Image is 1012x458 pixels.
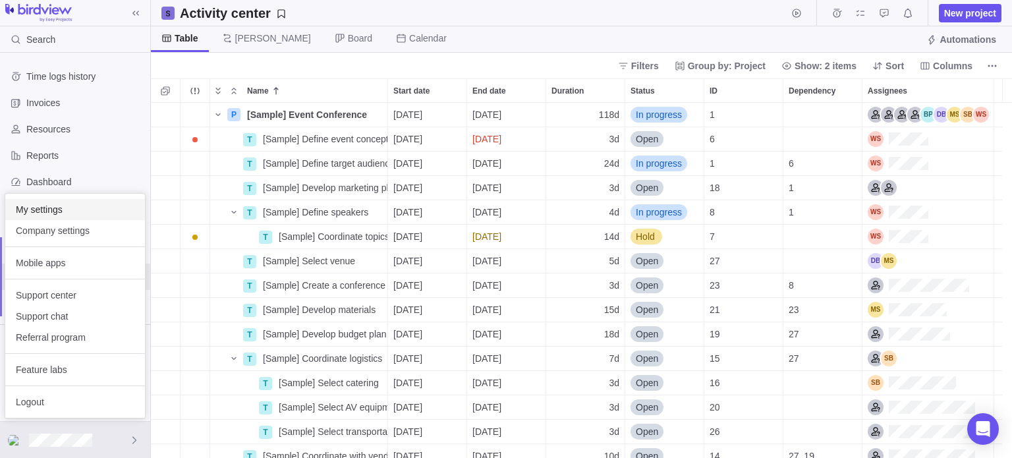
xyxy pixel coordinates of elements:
[5,327,145,348] a: Referral program
[16,289,134,302] span: Support center
[5,306,145,327] a: Support chat
[5,220,145,241] a: Company settings
[16,310,134,323] span: Support chat
[5,285,145,306] a: Support center
[5,359,145,380] a: Feature labs
[16,203,134,216] span: My settings
[5,199,145,220] a: My settings
[8,432,24,448] div: Denis Borovnev
[16,256,134,270] span: Mobile apps
[16,395,134,409] span: Logout
[16,363,134,376] span: Feature labs
[8,435,24,445] img: Show
[16,224,134,237] span: Company settings
[5,391,145,413] a: Logout
[5,252,145,273] a: Mobile apps
[16,331,134,344] span: Referral program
